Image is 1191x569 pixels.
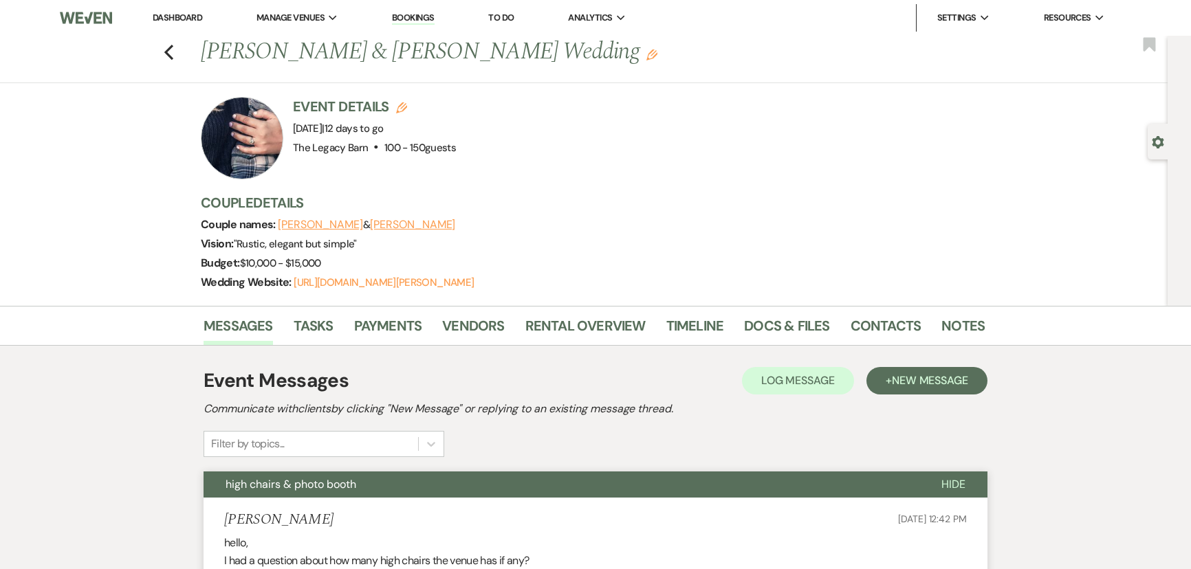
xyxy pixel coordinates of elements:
span: Wedding Website: [201,275,294,289]
span: Log Message [761,373,835,388]
a: Tasks [294,315,334,345]
img: Weven Logo [60,3,112,32]
a: Notes [941,315,985,345]
span: | [322,122,383,135]
h2: Communicate with clients by clicking "New Message" or replying to an existing message thread. [204,401,987,417]
button: Hide [919,471,987,498]
a: Docs & Files [744,315,829,345]
div: Filter by topics... [211,436,285,452]
button: [PERSON_NAME] [370,219,455,230]
h5: [PERSON_NAME] [224,511,334,528]
p: hello, [224,534,967,552]
span: Vision: [201,236,234,251]
button: Log Message [742,367,854,394]
a: Vendors [442,315,504,345]
a: Contacts [851,315,921,345]
a: Payments [354,315,422,345]
a: Dashboard [153,12,202,23]
span: Resources [1044,11,1091,25]
span: " Rustic, elegant but simple " [234,237,357,251]
a: Messages [204,315,273,345]
span: New Message [892,373,968,388]
a: Rental Overview [525,315,646,345]
span: Manage Venues [256,11,325,25]
span: high chairs & photo booth [226,477,356,491]
a: [URL][DOMAIN_NAME][PERSON_NAME] [294,276,474,289]
h1: [PERSON_NAME] & [PERSON_NAME] Wedding [201,36,817,69]
a: Timeline [666,315,724,345]
span: 100 - 150 guests [384,141,456,155]
span: Hide [941,477,965,491]
span: 12 days to go [325,122,384,135]
span: & [278,218,455,232]
button: Edit [646,48,657,60]
h3: Couple Details [201,193,971,212]
span: Analytics [568,11,612,25]
span: Settings [937,11,976,25]
a: To Do [488,12,514,23]
a: Bookings [392,12,435,25]
h3: Event Details [293,97,456,116]
button: high chairs & photo booth [204,471,919,498]
h1: Event Messages [204,366,349,395]
span: [DATE] 12:42 PM [898,513,967,525]
button: [PERSON_NAME] [278,219,363,230]
span: Budget: [201,256,240,270]
span: [DATE] [293,122,383,135]
button: +New Message [866,367,987,394]
span: $10,000 - $15,000 [240,256,321,270]
span: Couple names: [201,217,278,232]
span: The Legacy Barn [293,141,368,155]
button: Open lead details [1152,135,1164,148]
